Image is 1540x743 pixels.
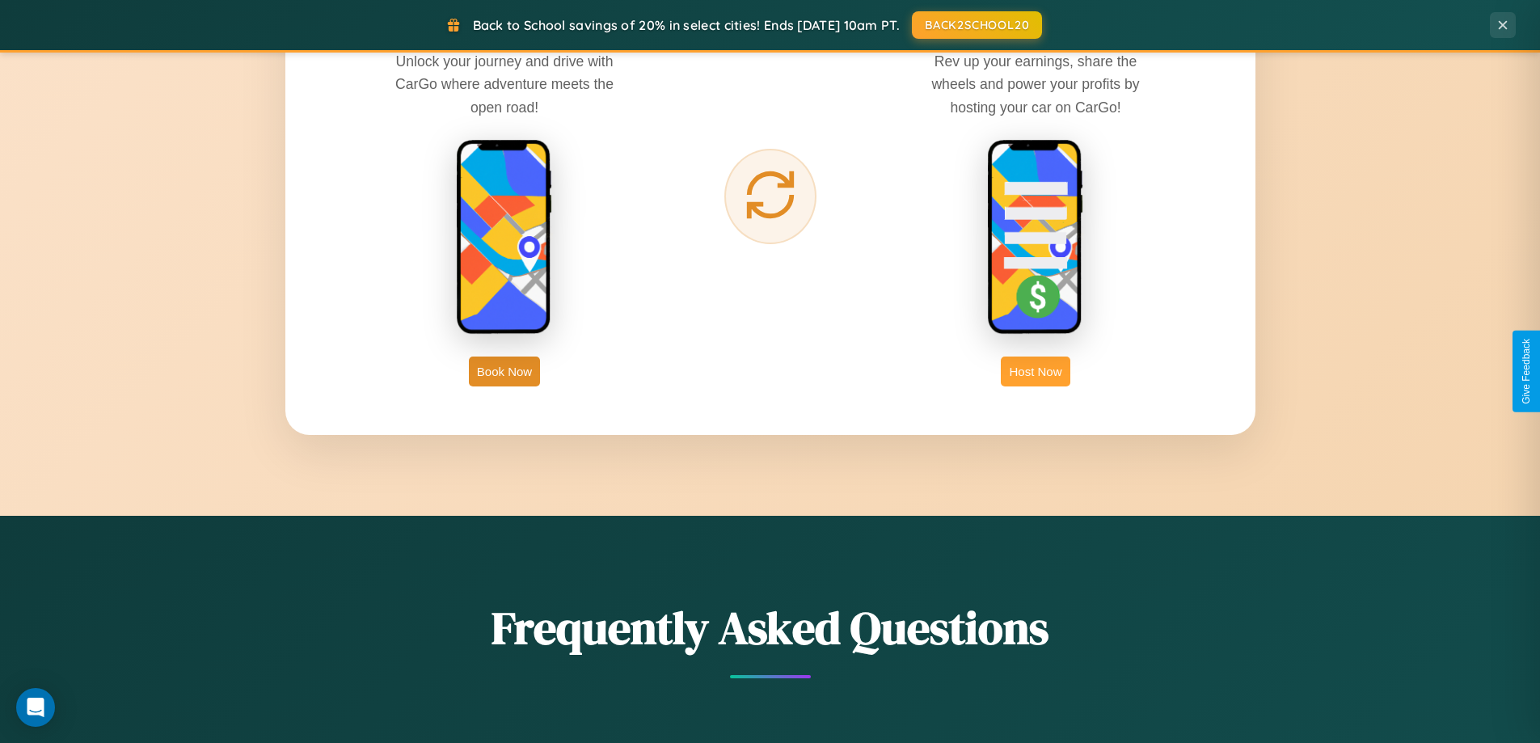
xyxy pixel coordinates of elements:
[473,17,900,33] span: Back to School savings of 20% in select cities! Ends [DATE] 10am PT.
[1521,339,1532,404] div: Give Feedback
[1001,357,1070,386] button: Host Now
[456,139,553,336] img: rent phone
[16,688,55,727] div: Open Intercom Messenger
[914,50,1157,118] p: Rev up your earnings, share the wheels and power your profits by hosting your car on CarGo!
[383,50,626,118] p: Unlock your journey and drive with CarGo where adventure meets the open road!
[987,139,1084,336] img: host phone
[912,11,1042,39] button: BACK2SCHOOL20
[285,597,1255,659] h2: Frequently Asked Questions
[469,357,540,386] button: Book Now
